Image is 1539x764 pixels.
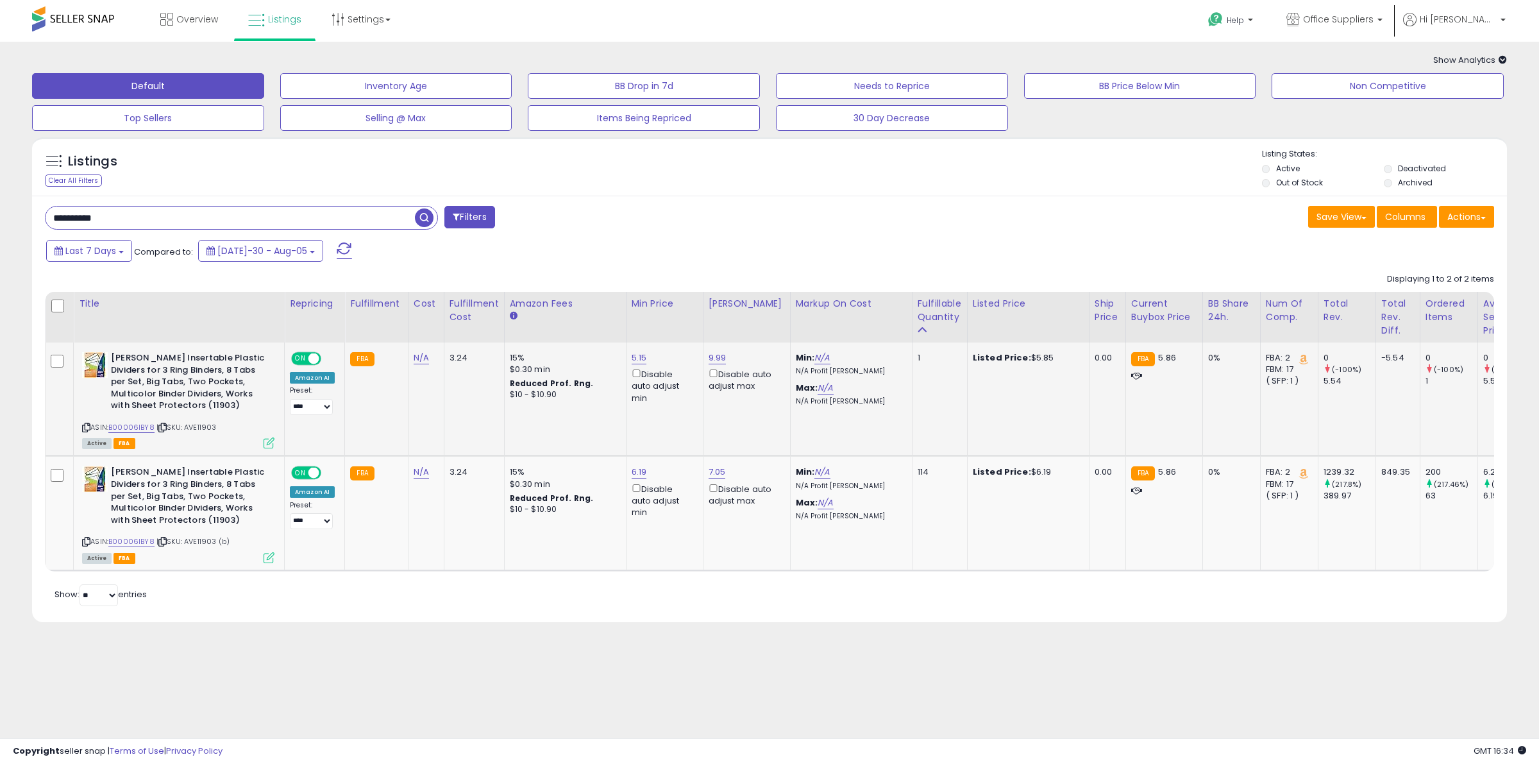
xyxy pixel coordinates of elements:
div: Disable auto adjust max [709,367,780,392]
div: 3.24 [450,352,494,364]
span: Compared to: [134,246,193,258]
img: 51KYBE-7XoL._SL40_.jpg [82,466,108,492]
button: Last 7 Days [46,240,132,262]
button: Needs to Reprice [776,73,1008,99]
small: FBA [350,352,374,366]
div: Ship Price [1095,297,1120,324]
label: Out of Stock [1276,177,1323,188]
span: | SKU: AVE11903 [156,422,217,432]
div: -5.54 [1381,352,1410,364]
span: FBA [114,553,135,564]
span: Columns [1385,210,1425,223]
span: Office Suppliers [1303,13,1374,26]
small: (-100%) [1492,364,1521,375]
a: Help [1198,2,1266,42]
button: Selling @ Max [280,105,512,131]
label: Deactivated [1398,163,1446,174]
div: 849.35 [1381,466,1410,478]
div: ASIN: [82,466,274,561]
h5: Listings [68,153,117,171]
small: (217.46%) [1434,479,1468,489]
span: 5.86 [1158,352,1176,364]
div: 6.19 [1483,490,1535,502]
span: [DATE]-30 - Aug-05 [217,244,307,257]
div: Clear All Filters [45,174,102,187]
a: 5.15 [632,352,647,364]
div: Total Rev. [1324,297,1370,324]
b: Min: [796,352,815,364]
div: 63 [1425,490,1477,502]
div: Disable auto adjust min [632,367,693,404]
div: 1239.32 [1324,466,1375,478]
span: ON [292,468,308,479]
b: Reduced Prof. Rng. [510,493,594,504]
span: All listings currently available for purchase on Amazon [82,438,112,449]
div: 200 [1425,466,1477,478]
div: Amazon AI [290,486,335,498]
a: N/A [818,382,833,395]
a: N/A [814,352,830,364]
a: 9.99 [709,352,727,364]
div: $6.19 [973,466,1079,478]
a: B00006IBY8 [108,536,155,547]
div: Fulfillment Cost [450,297,499,324]
a: B00006IBY8 [108,422,155,433]
b: Listed Price: [973,466,1031,478]
button: Non Competitive [1272,73,1504,99]
p: Listing States: [1262,148,1508,160]
div: [PERSON_NAME] [709,297,785,310]
span: 5.86 [1158,466,1176,478]
div: $0.30 min [510,364,616,375]
button: Columns [1377,206,1437,228]
div: BB Share 24h. [1208,297,1255,324]
button: Items Being Repriced [528,105,760,131]
div: Avg Selling Price [1483,297,1530,337]
b: Max: [796,382,818,394]
div: Disable auto adjust max [709,482,780,507]
button: [DATE]-30 - Aug-05 [198,240,323,262]
div: $0.30 min [510,479,616,490]
div: Displaying 1 to 2 of 2 items [1387,273,1494,285]
button: Actions [1439,206,1494,228]
p: N/A Profit [PERSON_NAME] [796,367,902,376]
div: 0 [1483,352,1535,364]
div: 0 [1324,352,1375,364]
div: FBA: 2 [1266,352,1308,364]
span: Show Analytics [1433,54,1507,66]
button: Save View [1308,206,1375,228]
div: Markup on Cost [796,297,907,310]
span: All listings currently available for purchase on Amazon [82,553,112,564]
button: 30 Day Decrease [776,105,1008,131]
div: Total Rev. Diff. [1381,297,1415,337]
span: Overview [176,13,218,26]
a: N/A [414,352,429,364]
div: 3.24 [450,466,494,478]
div: Min Price [632,297,698,310]
div: 0.00 [1095,352,1116,364]
div: FBM: 17 [1266,364,1308,375]
div: 0% [1208,352,1250,364]
div: Num of Comp. [1266,297,1313,324]
div: Amazon Fees [510,297,621,310]
span: Help [1227,15,1244,26]
button: Inventory Age [280,73,512,99]
img: 51KYBE-7XoL._SL40_.jpg [82,352,108,378]
span: Show: entries [55,588,147,600]
div: 1 [1425,375,1477,387]
div: 5.54 [1324,375,1375,387]
div: FBM: 17 [1266,479,1308,490]
small: (-100%) [1332,364,1361,375]
div: 1 [918,352,957,364]
button: BB Drop in 7d [528,73,760,99]
span: Last 7 Days [65,244,116,257]
div: 15% [510,352,616,364]
span: Listings [268,13,301,26]
label: Archived [1398,177,1433,188]
span: Hi [PERSON_NAME] [1420,13,1497,26]
small: (-100%) [1434,364,1463,375]
div: 15% [510,466,616,478]
div: Fulfillable Quantity [918,297,962,324]
div: 0.00 [1095,466,1116,478]
button: Filters [444,206,494,228]
button: BB Price Below Min [1024,73,1256,99]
